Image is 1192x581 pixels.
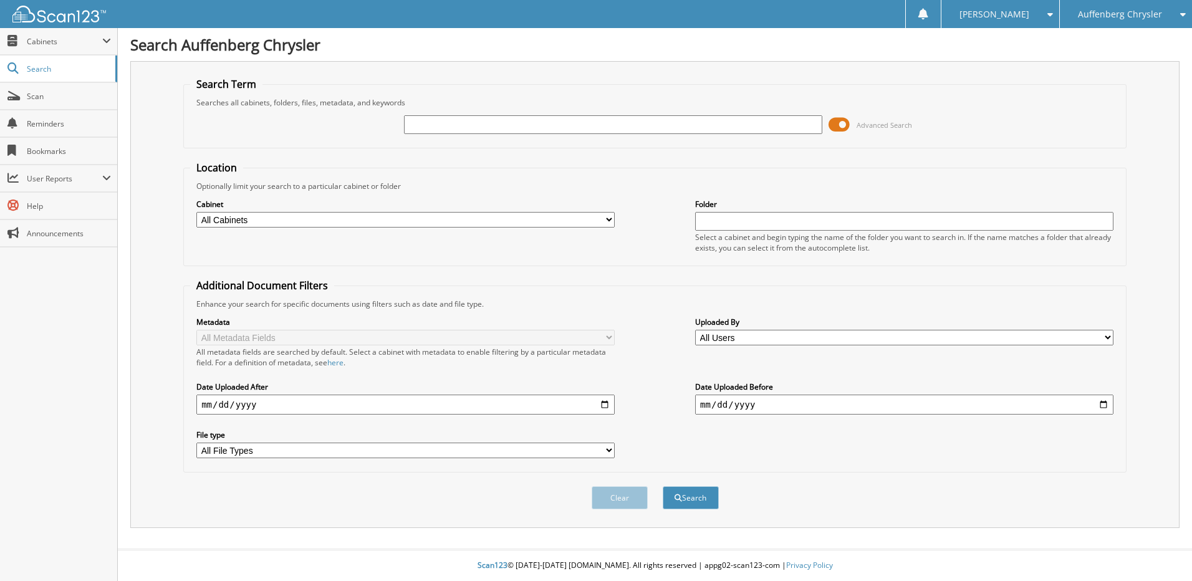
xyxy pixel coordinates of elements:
[27,201,111,211] span: Help
[196,199,615,209] label: Cabinet
[196,430,615,440] label: File type
[190,161,243,175] legend: Location
[196,382,615,392] label: Date Uploaded After
[27,146,111,156] span: Bookmarks
[27,36,102,47] span: Cabinets
[663,486,719,509] button: Search
[478,560,507,570] span: Scan123
[190,97,1120,108] div: Searches all cabinets, folders, files, metadata, and keywords
[786,560,833,570] a: Privacy Policy
[196,395,615,415] input: start
[695,199,1113,209] label: Folder
[196,317,615,327] label: Metadata
[959,11,1029,18] span: [PERSON_NAME]
[196,347,615,368] div: All metadata fields are searched by default. Select a cabinet with metadata to enable filtering b...
[27,118,111,129] span: Reminders
[695,395,1113,415] input: end
[27,228,111,239] span: Announcements
[27,173,102,184] span: User Reports
[592,486,648,509] button: Clear
[695,232,1113,253] div: Select a cabinet and begin typing the name of the folder you want to search in. If the name match...
[12,6,106,22] img: scan123-logo-white.svg
[190,181,1120,191] div: Optionally limit your search to a particular cabinet or folder
[27,64,109,74] span: Search
[190,77,262,91] legend: Search Term
[695,317,1113,327] label: Uploaded By
[118,550,1192,581] div: © [DATE]-[DATE] [DOMAIN_NAME]. All rights reserved | appg02-scan123-com |
[130,34,1180,55] h1: Search Auffenberg Chrysler
[327,357,344,368] a: here
[1078,11,1162,18] span: Auffenberg Chrysler
[190,299,1120,309] div: Enhance your search for specific documents using filters such as date and file type.
[695,382,1113,392] label: Date Uploaded Before
[190,279,334,292] legend: Additional Document Filters
[27,91,111,102] span: Scan
[857,120,912,130] span: Advanced Search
